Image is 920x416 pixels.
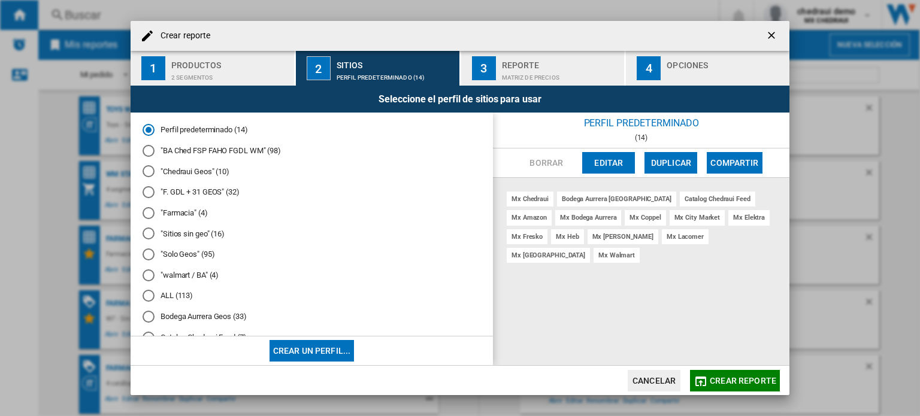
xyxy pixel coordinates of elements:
[710,376,776,385] span: Crear reporte
[337,68,455,81] div: Perfil predeterminado (14)
[143,125,481,136] md-radio-button: Perfil predeterminado (14)
[143,269,481,281] md-radio-button: "walmart / BA" (4)
[507,229,547,244] div: mx fresko
[493,113,789,133] div: Perfil predeterminado
[143,311,481,323] md-radio-button: Bodega Aurrera Geos (33)
[502,68,620,81] div: Matriz de precios
[493,133,789,142] div: (14)
[507,210,552,225] div: mx amazon
[557,192,676,207] div: bodega aurrera [GEOGRAPHIC_DATA]
[143,145,481,156] md-radio-button: "BA Ched FSP FAHO FGDL WM" (98)
[502,56,620,68] div: Reporte
[143,249,481,260] md-radio-button: "Solo Geos" (95)
[644,152,697,174] button: Duplicar
[594,248,640,263] div: mx walmart
[555,210,621,225] div: mx bodega aurrera
[761,24,785,48] button: getI18NText('BUTTONS.CLOSE_DIALOG')
[337,56,455,68] div: Sitios
[507,192,553,207] div: mx chedraui
[520,152,573,174] button: Borrar
[680,192,755,207] div: catalog chedraui feed
[670,210,725,225] div: mx city market
[507,248,590,263] div: mx [GEOGRAPHIC_DATA]
[461,51,626,86] button: 3 Reporte Matriz de precios
[307,56,331,80] div: 2
[588,229,658,244] div: mx [PERSON_NAME]
[551,229,583,244] div: mx heb
[582,152,635,174] button: Editar
[171,56,289,68] div: Productos
[662,229,709,244] div: mx lacomer
[143,332,481,343] md-radio-button: Catalog Chedraui Feed (7)
[472,56,496,80] div: 3
[296,51,461,86] button: 2 Sitios Perfil predeterminado (14)
[141,56,165,80] div: 1
[143,207,481,218] md-radio-button: "Farmacia" (4)
[143,166,481,177] md-radio-button: "Chedraui Geos" (10)
[131,51,295,86] button: 1 Productos 2 segmentos
[270,340,355,362] button: Crear un perfil...
[143,187,481,198] md-radio-button: "F. GDL + 31 GEOS" (32)
[765,29,780,44] ng-md-icon: getI18NText('BUTTONS.CLOSE_DIALOG')
[690,370,780,391] button: Crear reporte
[707,152,762,174] button: Compartir
[625,210,665,225] div: mx coppel
[171,68,289,81] div: 2 segmentos
[637,56,661,80] div: 4
[728,210,770,225] div: mx elektra
[131,86,789,113] div: Seleccione el perfil de sitios para usar
[626,51,789,86] button: 4 Opciones
[143,290,481,302] md-radio-button: ALL (113)
[667,56,785,68] div: Opciones
[143,228,481,239] md-radio-button: "Sitios sin geo" (16)
[155,30,210,42] h4: Crear reporte
[628,370,680,391] button: Cancelar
